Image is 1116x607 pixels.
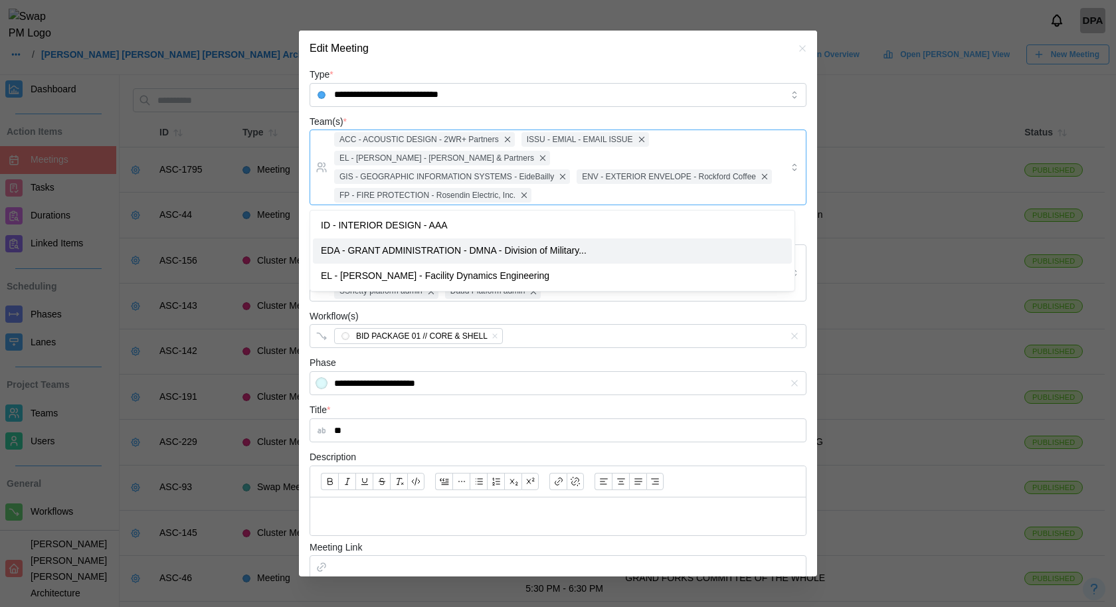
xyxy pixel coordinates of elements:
[452,473,470,490] button: Horizontal line
[310,403,330,418] label: Title
[310,309,359,324] label: Workflow(s)
[310,356,336,371] label: Phase
[310,541,362,555] label: Meeting Link
[487,473,504,490] button: Ordered list
[310,43,369,54] h2: Edit Meeting
[339,133,499,146] span: ACC - ACOUSTIC DESIGN - 2WR+ Partners
[310,115,347,130] label: Team(s)
[470,473,487,490] button: Bullet list
[313,264,792,289] div: EL - [PERSON_NAME] - Facility Dynamics Engineering
[504,473,521,490] button: Subscript
[310,68,333,82] label: Type
[310,450,356,465] label: Description
[373,473,390,490] button: Strikethrough
[339,152,534,165] span: EL - [PERSON_NAME] - [PERSON_NAME] & Partners
[339,171,554,183] span: GIS - GEOGRAPHIC INFORMATION SYSTEMS - EideBailly
[582,171,756,183] span: ENV - EXTERIOR ENVELOPE - Rockford Coffee
[339,189,515,202] span: FP - FIRE PROTECTION - Rosendin Electric, Inc.
[407,473,424,490] button: Code
[355,473,373,490] button: Underline
[549,473,567,490] button: Link
[435,473,452,490] button: Blockquote
[629,473,646,490] button: Align text: justify
[567,473,584,490] button: Remove link
[313,213,792,238] div: ID - INTERIOR DESIGN - AAA
[313,238,792,264] div: EDA - GRANT ADMINISTRATION - DMNA - Division of Military...
[527,133,633,146] span: ISSU - EMIAL - EMAIL ISSUE
[356,330,488,343] div: BID PACKAGE 01 // CORE & SHELL
[390,473,407,490] button: Clear formatting
[646,473,664,490] button: Align text: right
[310,209,342,221] a: All Teams
[612,473,629,490] button: Align text: center
[595,473,612,490] button: Align text: left
[521,473,539,490] button: Superscript
[321,473,338,490] button: Bold
[338,473,355,490] button: Italic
